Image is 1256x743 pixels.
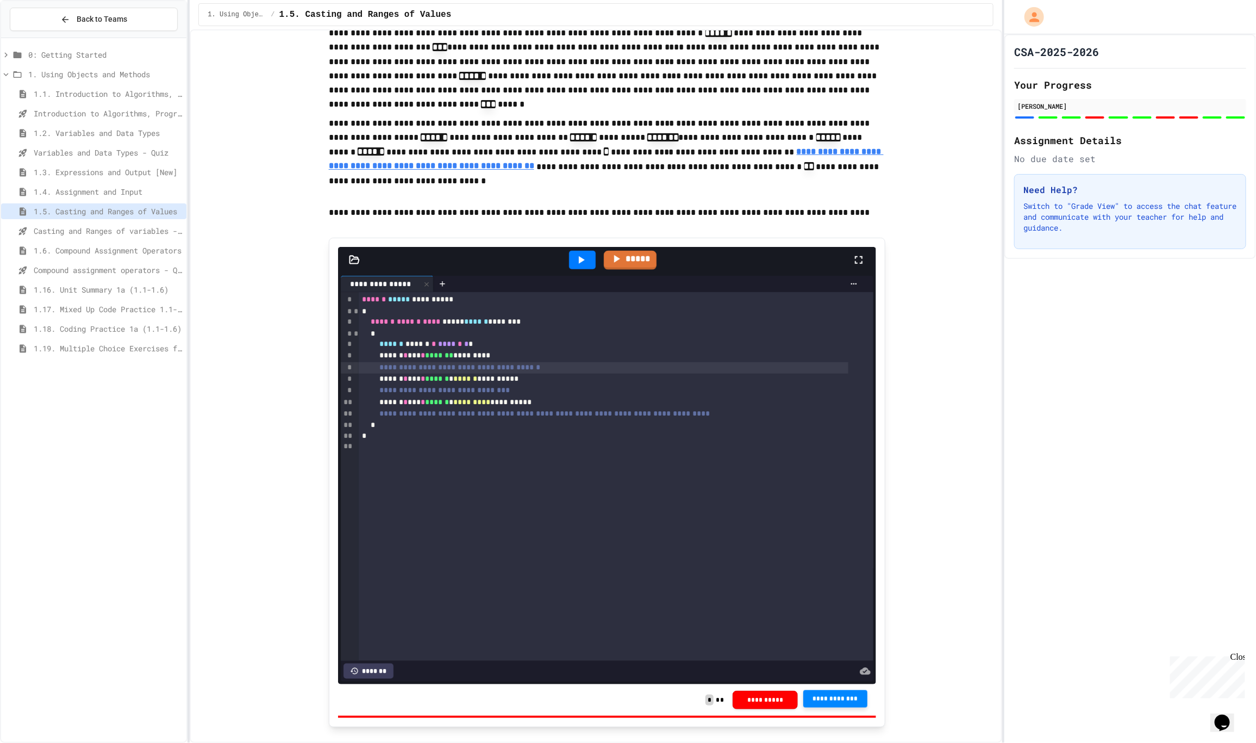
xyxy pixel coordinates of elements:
span: Compound assignment operators - Quiz [34,264,182,276]
span: 1. Using Objects and Methods [28,69,182,80]
span: 1.16. Unit Summary 1a (1.1-1.6) [34,284,182,295]
span: 1.1. Introduction to Algorithms, Programming, and Compilers [34,88,182,100]
div: Chat with us now!Close [4,4,75,69]
h2: Assignment Details [1014,133,1246,148]
span: 1.2. Variables and Data Types [34,127,182,139]
span: Back to Teams [77,14,127,25]
span: 1.5. Casting and Ranges of Values [34,206,182,217]
button: Back to Teams [10,8,178,31]
span: 1.17. Mixed Up Code Practice 1.1-1.6 [34,304,182,315]
span: Casting and Ranges of variables - Quiz [34,225,182,237]
div: My Account [1013,4,1047,29]
span: 1.18. Coding Practice 1a (1.1-1.6) [34,323,182,335]
iframe: chat widget [1166,652,1245,698]
span: Variables and Data Types - Quiz [34,147,182,158]
span: Introduction to Algorithms, Programming, and Compilers [34,108,182,119]
span: 1. Using Objects and Methods [208,10,266,19]
span: / [271,10,274,19]
iframe: chat widget [1210,699,1245,732]
h1: CSA-2025-2026 [1014,44,1099,59]
p: Switch to "Grade View" to access the chat feature and communicate with your teacher for help and ... [1023,201,1237,233]
h3: Need Help? [1023,183,1237,196]
span: 1.5. Casting and Ranges of Values [279,8,452,21]
span: 1.6. Compound Assignment Operators [34,245,182,256]
div: No due date set [1014,152,1246,165]
span: 0: Getting Started [28,49,182,60]
span: 1.19. Multiple Choice Exercises for Unit 1a (1.1-1.6) [34,343,182,354]
h2: Your Progress [1014,77,1246,92]
span: 1.3. Expressions and Output [New] [34,166,182,178]
span: 1.4. Assignment and Input [34,186,182,197]
div: [PERSON_NAME] [1017,101,1243,111]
